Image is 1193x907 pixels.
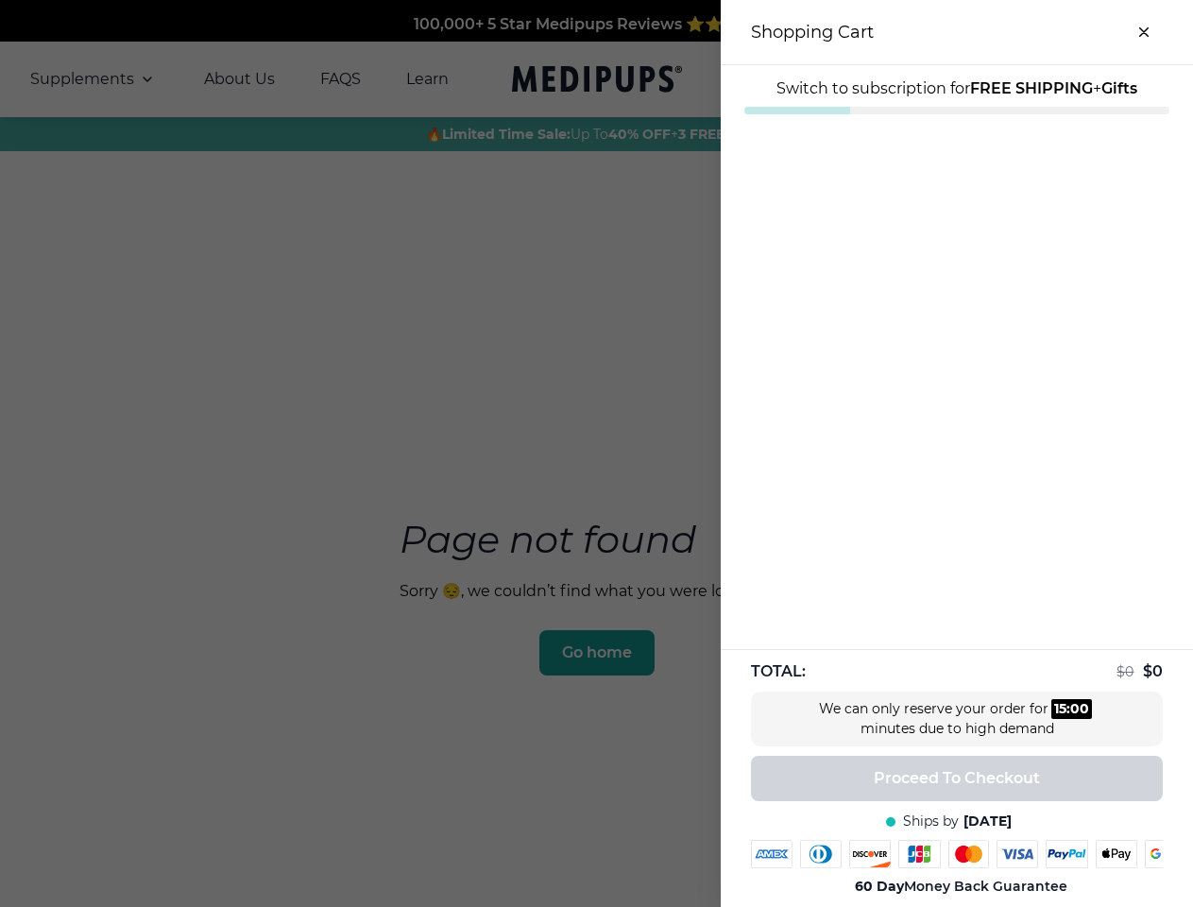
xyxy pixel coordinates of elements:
span: Money Back Guarantee [855,878,1067,896]
div: : [1051,699,1092,719]
strong: Gifts [1101,79,1137,97]
img: diners-club [800,840,842,868]
strong: FREE SHIPPING [970,79,1093,97]
img: google [1145,840,1187,868]
img: visa [997,840,1038,868]
button: close-cart [1125,13,1163,51]
h3: Shopping Cart [751,22,874,43]
img: amex [751,840,792,868]
span: TOTAL: [751,661,806,682]
img: paypal [1046,840,1088,868]
img: apple [1096,840,1137,868]
span: $ 0 [1143,662,1163,680]
img: discover [849,840,891,868]
span: [DATE] [963,813,1012,830]
span: $ 0 [1116,663,1133,680]
span: Ships by [903,813,959,830]
div: 00 [1070,699,1089,719]
div: 15 [1054,699,1066,719]
span: Switch to subscription for + [776,79,1137,97]
div: We can only reserve your order for minutes due to high demand [815,699,1099,739]
strong: 60 Day [855,878,904,895]
img: mastercard [948,840,990,868]
img: jcb [898,840,941,868]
